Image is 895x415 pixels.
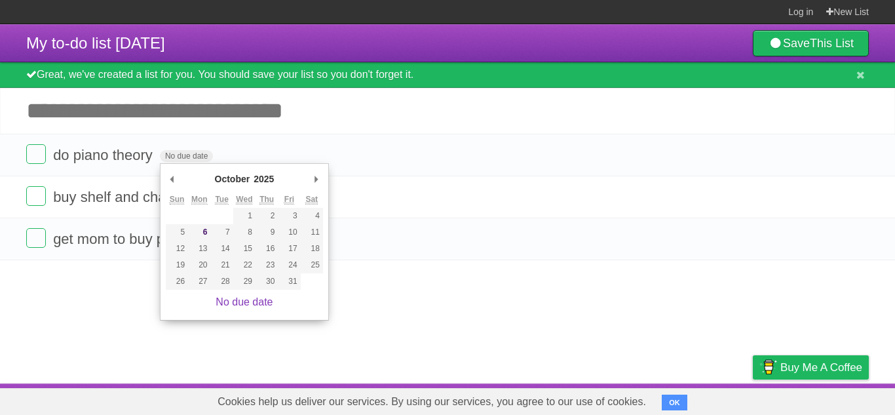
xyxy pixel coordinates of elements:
[259,195,274,205] abbr: Thursday
[753,355,869,380] a: Buy me a coffee
[236,195,252,205] abbr: Wednesday
[233,241,256,257] button: 15
[210,241,233,257] button: 14
[191,195,208,205] abbr: Monday
[53,147,156,163] span: do piano theory
[26,144,46,164] label: Done
[188,257,210,273] button: 20
[786,387,869,412] a: Suggest a feature
[278,208,300,224] button: 3
[166,273,188,290] button: 26
[215,195,228,205] abbr: Tuesday
[233,208,256,224] button: 1
[284,195,294,205] abbr: Friday
[310,169,323,189] button: Next Month
[301,224,323,241] button: 11
[662,395,687,410] button: OK
[278,224,300,241] button: 10
[810,37,854,50] b: This List
[278,273,300,290] button: 31
[213,169,252,189] div: October
[301,208,323,224] button: 4
[166,257,188,273] button: 19
[256,224,278,241] button: 9
[622,387,675,412] a: Developers
[780,356,862,379] span: Buy me a coffee
[210,273,233,290] button: 28
[26,228,46,248] label: Done
[301,257,323,273] button: 25
[166,169,179,189] button: Previous Month
[278,257,300,273] button: 24
[759,356,777,378] img: Buy me a coffee
[256,208,278,224] button: 2
[691,387,720,412] a: Terms
[233,273,256,290] button: 29
[256,273,278,290] button: 30
[160,150,213,162] span: No due date
[305,195,318,205] abbr: Saturday
[210,224,233,241] button: 7
[26,186,46,206] label: Done
[204,389,659,415] span: Cookies help us deliver our services. By using our services, you agree to our use of cookies.
[753,30,869,56] a: SaveThis List
[278,241,300,257] button: 17
[188,241,210,257] button: 13
[188,224,210,241] button: 6
[216,296,273,307] a: No due date
[233,224,256,241] button: 8
[256,257,278,273] button: 23
[166,224,188,241] button: 5
[26,34,165,52] span: My to-do list [DATE]
[252,169,276,189] div: 2025
[170,195,185,205] abbr: Sunday
[736,387,770,412] a: Privacy
[233,257,256,273] button: 22
[53,231,221,247] span: get mom to buy pegboard
[188,273,210,290] button: 27
[256,241,278,257] button: 16
[53,189,178,205] span: buy shelf and chair
[579,387,606,412] a: About
[166,241,188,257] button: 12
[210,257,233,273] button: 21
[301,241,323,257] button: 18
